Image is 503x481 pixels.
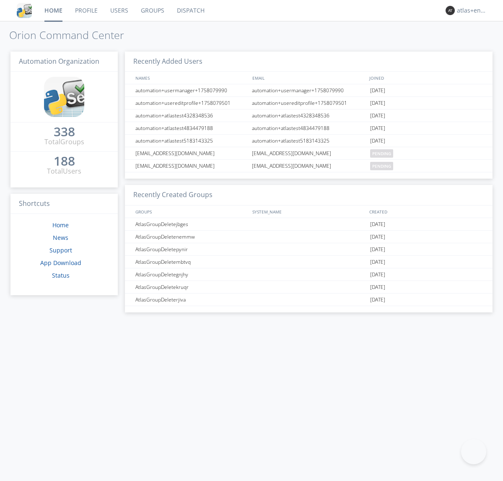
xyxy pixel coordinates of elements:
[125,256,493,268] a: AtlasGroupDeletembtvq[DATE]
[370,97,385,109] span: [DATE]
[370,162,393,170] span: pending
[133,243,249,255] div: AtlasGroupDeletepynir
[54,157,75,166] a: 188
[250,109,368,122] div: automation+atlastest4328348536
[250,205,367,218] div: SYSTEM_NAME
[125,109,493,122] a: automation+atlastest4328348536automation+atlastest4328348536[DATE]
[133,147,249,159] div: [EMAIL_ADDRESS][DOMAIN_NAME]
[54,127,75,137] a: 338
[49,246,72,254] a: Support
[125,160,493,172] a: [EMAIL_ADDRESS][DOMAIN_NAME][EMAIL_ADDRESS][DOMAIN_NAME]pending
[370,84,385,97] span: [DATE]
[133,281,249,293] div: AtlasGroupDeletekruqr
[19,57,99,66] span: Automation Organization
[250,135,368,147] div: automation+atlastest5183143325
[54,157,75,165] div: 188
[457,6,488,15] div: atlas+english0002
[250,122,368,134] div: automation+atlastest4834479188
[133,122,249,134] div: automation+atlastest4834479188
[44,77,84,117] img: cddb5a64eb264b2086981ab96f4c1ba7
[44,137,84,147] div: Total Groups
[370,281,385,294] span: [DATE]
[53,234,68,242] a: News
[125,84,493,97] a: automation+usermanager+1758079990automation+usermanager+1758079990[DATE]
[54,127,75,136] div: 338
[133,256,249,268] div: AtlasGroupDeletembtvq
[133,231,249,243] div: AtlasGroupDeletenemmw
[133,72,248,84] div: NAMES
[17,3,32,18] img: cddb5a64eb264b2086981ab96f4c1ba7
[133,294,249,306] div: AtlasGroupDeleterjiva
[370,218,385,231] span: [DATE]
[133,218,249,230] div: AtlasGroupDeletejbges
[370,231,385,243] span: [DATE]
[52,221,69,229] a: Home
[125,231,493,243] a: AtlasGroupDeletenemmw[DATE]
[125,281,493,294] a: AtlasGroupDeletekruqr[DATE]
[125,218,493,231] a: AtlasGroupDeletejbges[DATE]
[40,259,81,267] a: App Download
[367,72,485,84] div: JOINED
[446,6,455,15] img: 373638.png
[461,439,486,464] iframe: Toggle Customer Support
[133,135,249,147] div: automation+atlastest5183143325
[125,243,493,256] a: AtlasGroupDeletepynir[DATE]
[125,147,493,160] a: [EMAIL_ADDRESS][DOMAIN_NAME][EMAIL_ADDRESS][DOMAIN_NAME]pending
[125,135,493,147] a: automation+atlastest5183143325automation+atlastest5183143325[DATE]
[370,135,385,147] span: [DATE]
[125,294,493,306] a: AtlasGroupDeleterjiva[DATE]
[133,160,249,172] div: [EMAIL_ADDRESS][DOMAIN_NAME]
[250,84,368,96] div: automation+usermanager+1758079990
[370,109,385,122] span: [DATE]
[250,97,368,109] div: automation+usereditprofile+1758079501
[125,97,493,109] a: automation+usereditprofile+1758079501automation+usereditprofile+1758079501[DATE]
[370,256,385,268] span: [DATE]
[250,72,367,84] div: EMAIL
[250,147,368,159] div: [EMAIL_ADDRESS][DOMAIN_NAME]
[133,205,248,218] div: GROUPS
[133,109,249,122] div: automation+atlastest4328348536
[367,205,485,218] div: CREATED
[133,268,249,281] div: AtlasGroupDeletegnjhy
[47,166,81,176] div: Total Users
[133,97,249,109] div: automation+usereditprofile+1758079501
[125,185,493,205] h3: Recently Created Groups
[370,268,385,281] span: [DATE]
[370,122,385,135] span: [DATE]
[10,194,118,214] h3: Shortcuts
[52,271,70,279] a: Status
[370,294,385,306] span: [DATE]
[125,52,493,72] h3: Recently Added Users
[133,84,249,96] div: automation+usermanager+1758079990
[125,268,493,281] a: AtlasGroupDeletegnjhy[DATE]
[250,160,368,172] div: [EMAIL_ADDRESS][DOMAIN_NAME]
[370,243,385,256] span: [DATE]
[125,122,493,135] a: automation+atlastest4834479188automation+atlastest4834479188[DATE]
[370,149,393,158] span: pending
